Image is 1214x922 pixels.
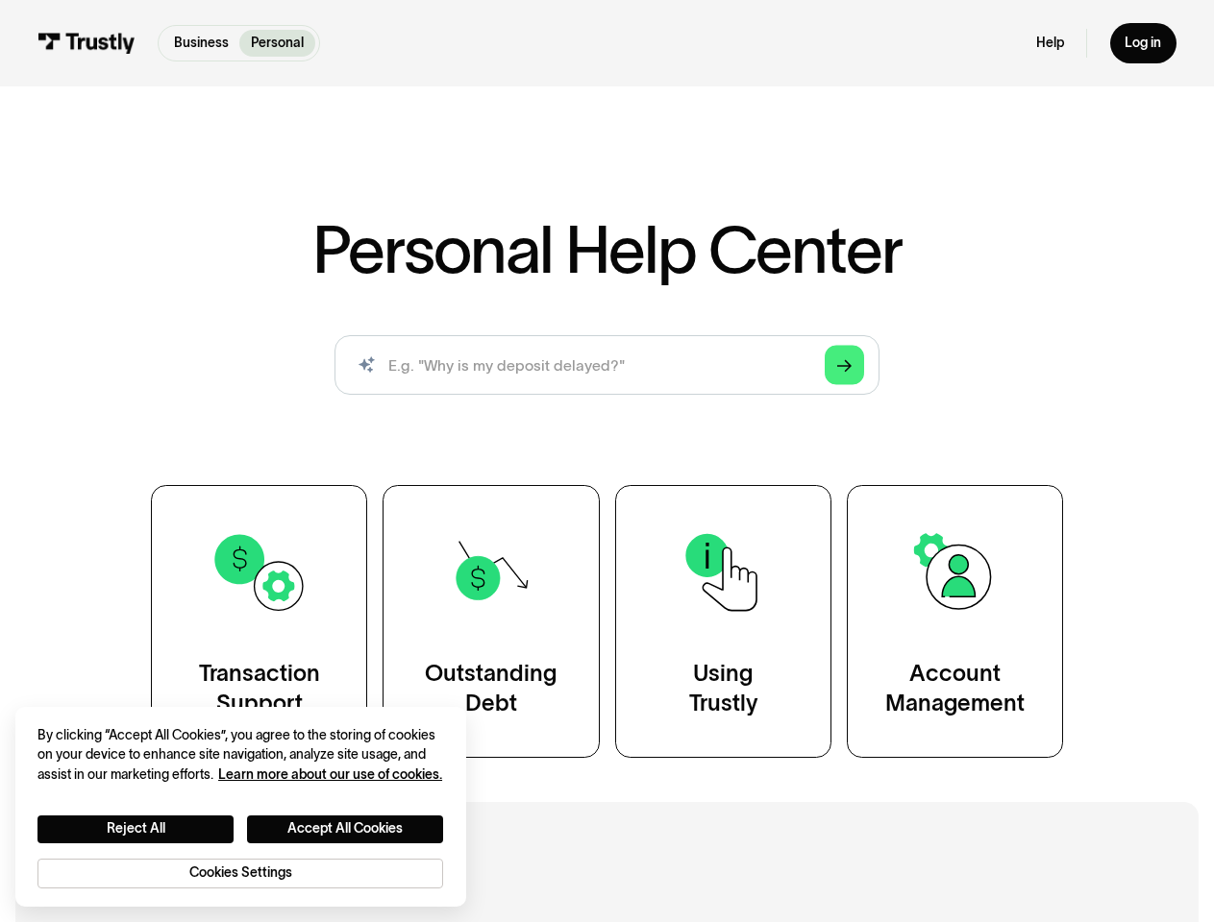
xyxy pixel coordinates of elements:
[37,726,443,888] div: Privacy
[312,217,902,282] h1: Personal Help Center
[174,34,229,54] p: Business
[615,485,831,757] a: UsingTrustly
[334,335,880,396] input: search
[151,485,367,757] a: TransactionSupport
[218,767,442,782] a: More information about your privacy, opens in a new tab
[383,485,599,757] a: OutstandingDebt
[37,726,443,786] div: By clicking “Accept All Cookies”, you agree to the storing of cookies on your device to enhance s...
[37,33,136,53] img: Trustly Logo
[689,659,757,719] div: Using Trustly
[199,659,320,719] div: Transaction Support
[1110,23,1177,62] a: Log in
[37,815,234,843] button: Reject All
[425,659,557,719] div: Outstanding Debt
[37,859,443,888] button: Cookies Settings
[847,485,1063,757] a: AccountManagement
[251,34,304,54] p: Personal
[15,707,466,907] div: Cookie banner
[1036,35,1064,52] a: Help
[162,30,239,57] a: Business
[334,335,880,396] form: Search
[885,659,1025,719] div: Account Management
[1125,35,1161,52] div: Log in
[239,30,314,57] a: Personal
[247,815,443,843] button: Accept All Cookies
